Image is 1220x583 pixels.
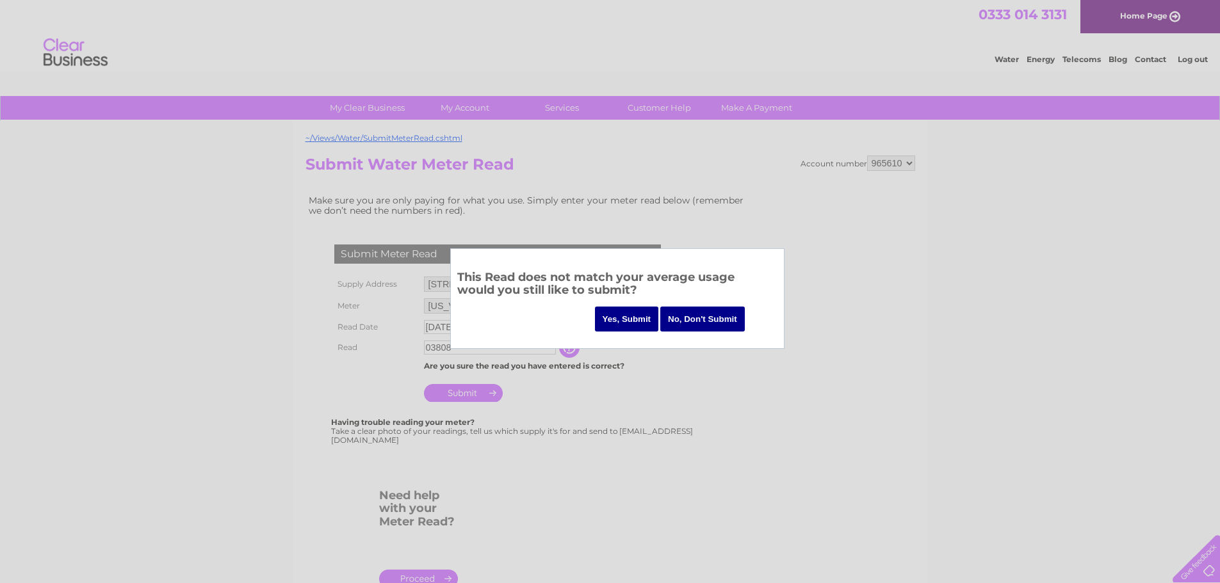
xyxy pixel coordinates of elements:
a: Water [995,54,1019,64]
input: Yes, Submit [595,307,659,331]
input: No, Don't Submit [660,307,745,331]
a: 0333 014 3131 [979,6,1067,22]
div: Clear Business is a trading name of Verastar Limited (registered in [GEOGRAPHIC_DATA] No. 3667643... [308,7,913,62]
a: Log out [1178,54,1208,64]
a: Blog [1109,54,1127,64]
h3: This Read does not match your average usage would you still like to submit? [457,268,777,303]
a: Energy [1027,54,1055,64]
img: logo.png [43,33,108,72]
a: Telecoms [1062,54,1101,64]
a: Contact [1135,54,1166,64]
